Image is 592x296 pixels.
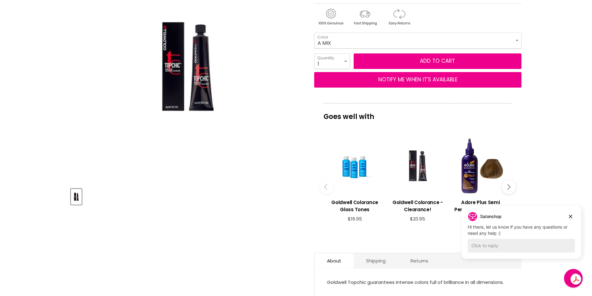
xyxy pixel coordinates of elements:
[71,189,82,205] button: Goldwell Topchic - Clearance!
[452,199,509,220] h3: Adore Plus Semi Permanent Light Gold Brown
[389,138,446,194] a: View product:Goldwell Colorance - Clearance!
[452,194,509,223] a: View product:Adore Plus Semi Permanent Light Gold Brown
[410,216,425,222] span: $20.95
[324,103,512,124] p: Goes well with
[383,7,415,26] img: returns.gif
[561,267,586,290] iframe: Gorgias live chat messenger
[314,253,354,268] a: About
[327,199,383,213] h3: Goldwell Colorance Gloss Tones
[389,199,446,213] h3: Goldwell Colorance - Clearance!
[348,7,381,26] img: shipping.gif
[314,53,350,69] select: Quantity
[354,53,521,69] button: Add to cart
[327,194,383,216] a: View product:Goldwell Colorance Gloss Tones
[389,194,446,216] a: View product:Goldwell Colorance - Clearance!
[314,72,521,88] button: NOTIFY ME WHEN IT'S AVAILABLE
[314,7,347,26] img: genuine.gif
[398,253,441,268] a: Returns
[70,187,304,205] div: Product thumbnails
[348,216,362,222] span: $16.95
[452,138,509,194] a: View product:Adore Plus Semi Permanent Light Gold Brown
[354,253,398,268] a: Shipping
[327,138,383,194] a: View product:Goldwell Colorance Gloss Tones
[71,189,81,204] img: Goldwell Topchic - Clearance!
[420,57,455,65] span: Add to cart
[457,204,586,268] iframe: Gorgias live chat campaigns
